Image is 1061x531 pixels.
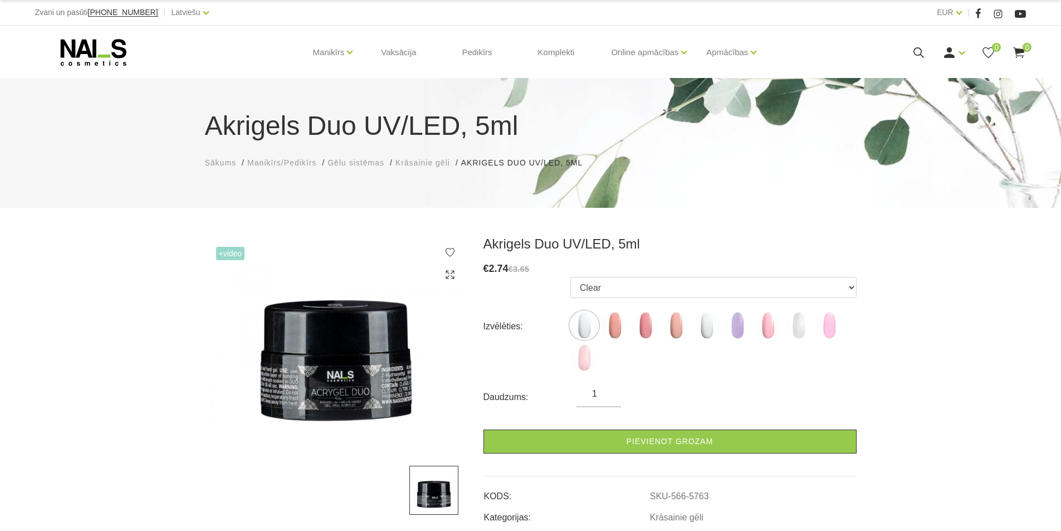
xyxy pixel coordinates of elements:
a: Sākums [205,157,237,169]
span: 2.74 [489,263,509,274]
div: Daudzums: [483,388,577,406]
s: €3.65 [509,264,530,274]
span: Sākums [205,158,237,167]
a: 0 [981,46,995,60]
img: ... [723,311,751,339]
span: | [164,6,166,20]
a: 0 [1012,46,1026,60]
a: Pedikīrs [453,26,501,79]
a: Online apmācības [611,30,678,75]
span: Gēlu sistēmas [327,158,384,167]
li: Akrigels Duo UV/LED, 5ml [461,157,594,169]
img: ... [570,344,598,372]
span: Manikīrs/Pedikīrs [247,158,316,167]
img: ... [205,236,467,449]
h3: Akrigels Duo UV/LED, 5ml [483,236,857,252]
a: Pievienot grozam [483,430,857,454]
img: ... [815,311,843,339]
h1: Akrigels Duo UV/LED, 5ml [205,106,857,146]
span: 0 [992,43,1001,52]
a: Komplekti [529,26,584,79]
a: Gēlu sistēmas [327,157,384,169]
img: ... [570,311,598,339]
img: ... [409,466,458,515]
a: Manikīrs/Pedikīrs [247,157,316,169]
span: Krāsainie gēli [395,158,450,167]
a: Krāsainie gēli [395,157,450,169]
img: ... [754,311,782,339]
img: ... [632,311,659,339]
span: +Video [216,247,245,260]
img: ... [693,311,721,339]
span: € [483,263,489,274]
td: Kategorijas: [483,503,649,524]
span: | [967,6,970,20]
a: SKU-566-5763 [650,491,709,501]
a: Latviešu [172,6,201,19]
a: Vaksācija [372,26,425,79]
a: EUR [937,6,954,19]
a: [PHONE_NUMBER] [88,8,158,17]
a: Apmācības [706,30,748,75]
div: Izvēlēties: [483,318,570,335]
img: ... [601,311,629,339]
div: Zvani un pasūti [35,6,158,20]
img: ... [662,311,690,339]
td: KODS: [483,482,649,503]
img: ... [785,311,813,339]
a: Krāsainie gēli [650,513,703,523]
span: 0 [1023,43,1031,52]
a: Manikīrs [313,30,345,75]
